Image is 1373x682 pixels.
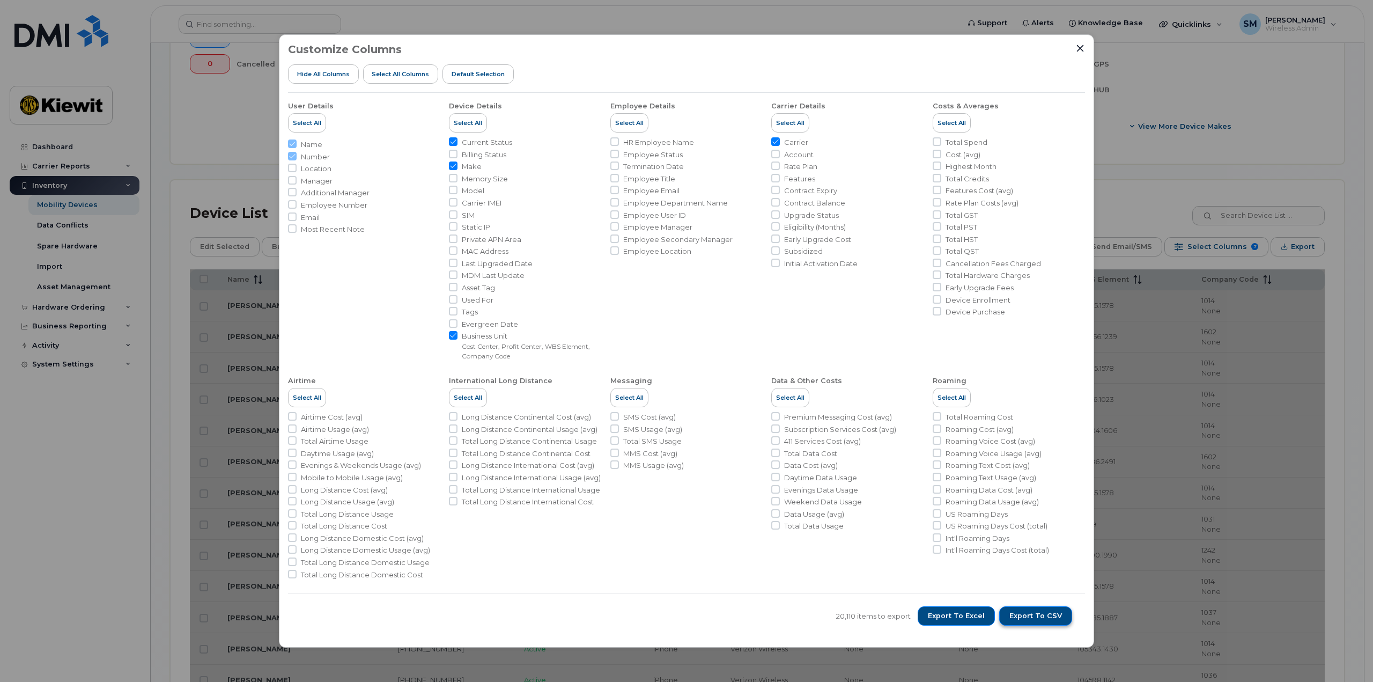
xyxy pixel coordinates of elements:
span: Roaming Voice Usage (avg) [946,449,1042,459]
span: Make [462,162,482,172]
span: MMS Cost (avg) [623,449,677,459]
span: Roaming Text Usage (avg) [946,473,1036,483]
button: Select all Columns [363,64,439,84]
span: Hide All Columns [297,70,350,78]
button: Export to CSV [999,606,1072,626]
button: Export to Excel [918,606,995,626]
span: Termination Date [623,162,684,172]
span: Premium Messaging Cost (avg) [784,412,892,422]
span: Subsidized [784,246,823,256]
span: Airtime Usage (avg) [301,424,369,435]
span: Account [784,150,814,160]
span: Email [301,212,320,223]
span: Total Long Distance Domestic Cost [301,570,423,580]
button: Select All [610,113,648,133]
span: Roaming Voice Cost (avg) [946,436,1035,446]
span: Tags [462,307,478,317]
span: Roaming Data Usage (avg) [946,497,1039,507]
span: Device Purchase [946,307,1005,317]
div: Costs & Averages [933,101,999,111]
span: SMS Cost (avg) [623,412,676,422]
span: Total Long Distance Continental Usage [462,436,597,446]
span: Select All [454,119,482,127]
button: Select All [771,388,809,407]
span: Total QST [946,246,979,256]
span: Select All [938,393,966,402]
span: Memory Size [462,174,508,184]
div: Data & Other Costs [771,376,842,386]
button: Select All [933,388,971,407]
span: Model [462,186,484,196]
button: Select All [449,113,487,133]
span: Location [301,164,331,174]
span: Most Recent Note [301,224,365,234]
span: Additional Manager [301,188,370,198]
span: Data Usage (avg) [784,509,844,519]
span: Roaming Cost (avg) [946,424,1014,435]
span: Employee Number [301,200,367,210]
span: Subscription Services Cost (avg) [784,424,896,435]
span: Evergreen Date [462,319,518,329]
span: Carrier IMEI [462,198,501,208]
span: Early Upgrade Fees [946,283,1014,293]
span: Rate Plan Costs (avg) [946,198,1018,208]
button: Select All [449,388,487,407]
span: Select All [293,393,321,402]
span: Total Long Distance Continental Cost [462,449,590,459]
span: Total Long Distance Cost [301,521,387,531]
span: Contract Expiry [784,186,837,196]
span: Employee Manager [623,222,692,232]
span: Total Airtime Usage [301,436,368,446]
span: Total SMS Usage [623,436,682,446]
span: Select All [615,119,644,127]
span: Total Data Cost [784,449,837,459]
div: Employee Details [610,101,675,111]
span: Total Data Usage [784,521,844,531]
span: Airtime Cost (avg) [301,412,363,422]
span: HR Employee Name [623,137,694,148]
span: Initial Activation Date [784,259,858,269]
span: Billing Status [462,150,506,160]
span: US Roaming Days Cost (total) [946,521,1047,531]
span: Long Distance Domestic Usage (avg) [301,545,430,555]
span: Total Credits [946,174,989,184]
span: Export to Excel [928,611,985,621]
span: Features Cost (avg) [946,186,1013,196]
span: Int'l Roaming Days [946,533,1009,544]
span: Cost (avg) [946,150,980,160]
span: Contract Balance [784,198,845,208]
span: Roaming Text Cost (avg) [946,460,1030,471]
span: Name [301,140,322,150]
span: Weekend Data Usage [784,497,862,507]
span: Long Distance International Cost (avg) [462,460,594,471]
span: Employee User ID [623,210,686,221]
span: Total Long Distance International Usage [462,485,600,495]
span: Daytime Usage (avg) [301,449,374,459]
span: Select All [938,119,966,127]
span: Long Distance Continental Cost (avg) [462,412,591,422]
div: Messaging [610,376,652,386]
span: Evenings Data Usage [784,485,858,495]
span: Device Enrollment [946,295,1010,305]
span: Total Spend [946,137,987,148]
span: Evenings & Weekends Usage (avg) [301,460,421,471]
button: Select All [933,113,971,133]
span: Roaming Data Cost (avg) [946,485,1032,495]
span: Private APN Area [462,234,521,245]
span: Used For [462,295,493,305]
span: Employee Department Name [623,198,728,208]
span: Long Distance Continental Usage (avg) [462,424,597,435]
span: SMS Usage (avg) [623,424,682,435]
span: US Roaming Days [946,509,1008,519]
span: Total Roaming Cost [946,412,1013,422]
button: Select All [288,113,326,133]
span: Select All [615,393,644,402]
span: Export to CSV [1009,611,1062,621]
span: 411 Services Cost (avg) [784,436,861,446]
span: Employee Email [623,186,680,196]
div: International Long Distance [449,376,552,386]
div: Roaming [933,376,966,386]
span: MDM Last Update [462,270,525,281]
button: Select All [288,388,326,407]
span: Select All [776,393,804,402]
